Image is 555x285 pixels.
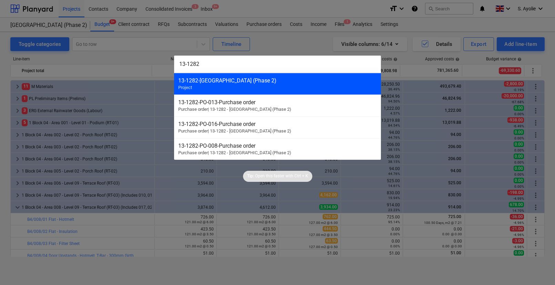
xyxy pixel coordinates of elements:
[178,77,377,84] div: 13-1282 - [GEOGRAPHIC_DATA] (Phase 2)
[178,85,192,90] span: Project
[294,173,308,179] p: Ctrl + K
[243,171,312,182] div: Tip:Open this faster withCtrl + K
[178,99,377,106] div: 13-1282-PO-013 - Purchase order
[255,173,293,179] p: Open this faster with
[178,128,291,134] span: Purchase order | 13-1282 - [GEOGRAPHIC_DATA] (Phase 2)
[178,150,291,155] span: Purchase order | 13-1282 - [GEOGRAPHIC_DATA] (Phase 2)
[247,173,254,179] p: Tip:
[178,121,377,127] div: 13-1282-PO-016 - Purchase order
[178,142,377,149] div: 13-1282-PO-008 - Purchase order
[174,138,381,160] div: 13-1282-PO-008-Purchase orderPurchase order| 13-1282 - [GEOGRAPHIC_DATA] (Phase 2)
[174,95,381,116] div: 13-1282-PO-013-Purchase orderPurchase order| 13-1282 - [GEOGRAPHIC_DATA] (Phase 2)
[174,73,381,95] div: 13-1282-[GEOGRAPHIC_DATA] (Phase 2)Project
[178,107,291,112] span: Purchase order | 13-1282 - [GEOGRAPHIC_DATA] (Phase 2)
[174,116,381,138] div: 13-1282-PO-016-Purchase orderPurchase order| 13-1282 - [GEOGRAPHIC_DATA] (Phase 2)
[174,56,381,73] input: Search for projects, line-items, subcontracts, valuations, subcontractors...
[521,252,555,285] iframe: Chat Widget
